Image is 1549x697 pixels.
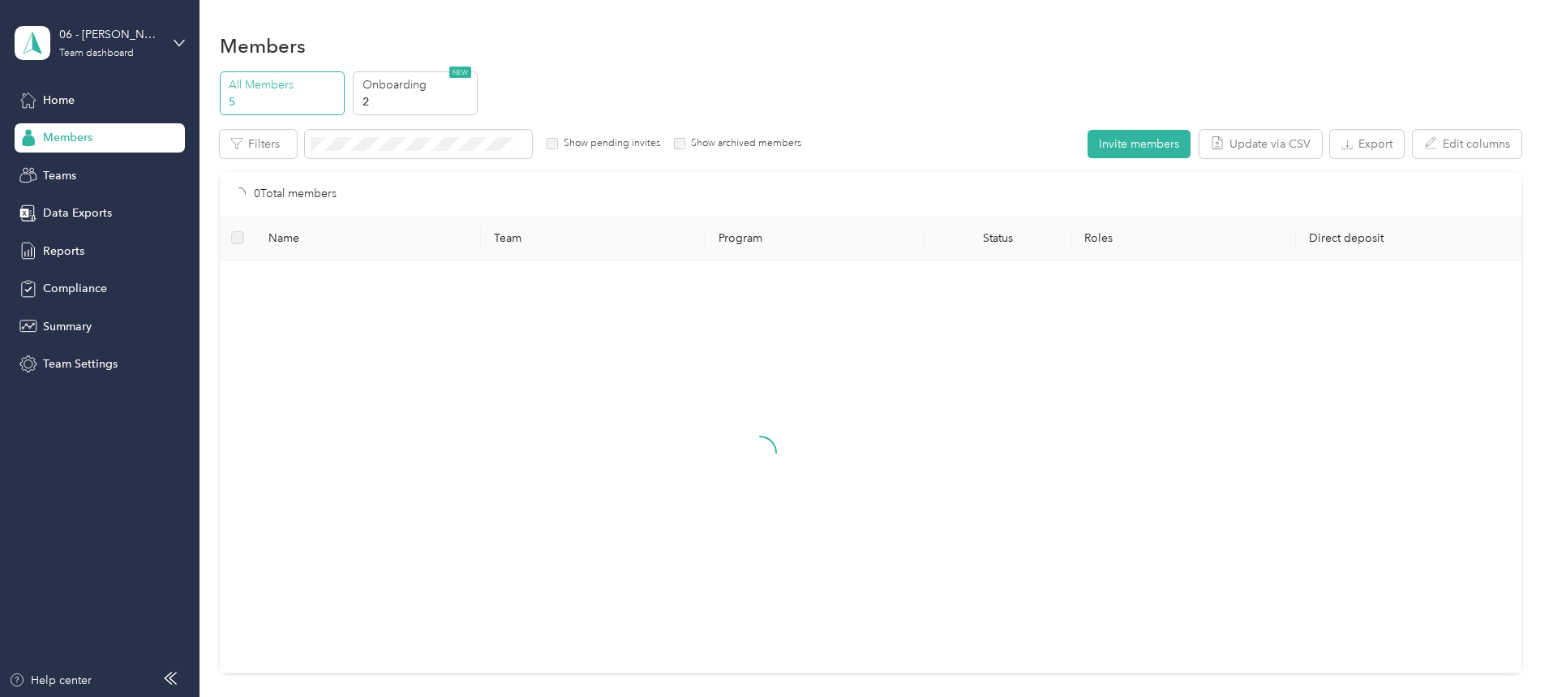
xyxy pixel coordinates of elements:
span: Summary [43,318,92,335]
th: Name [255,216,480,260]
th: Program [706,216,925,260]
p: 5 [229,93,339,110]
button: Edit columns [1413,130,1521,158]
button: Help center [9,672,92,689]
button: Update via CSV [1199,130,1322,158]
span: Home [43,92,75,109]
span: Reports [43,243,84,260]
p: Onboarding [363,76,473,93]
label: Show archived members [685,136,801,151]
button: Export [1330,130,1404,158]
span: Compliance [43,280,107,297]
h1: Members [220,37,306,54]
label: Show pending invites [558,136,660,151]
p: 2 [363,93,473,110]
th: Status [925,216,1071,260]
span: Team Settings [43,355,118,372]
p: All Members [229,76,339,93]
span: Name [268,231,467,245]
th: Roles [1071,216,1296,260]
div: Team dashboard [59,49,134,58]
div: 06 - [PERSON_NAME] of NW Ark [59,26,161,43]
span: Members [43,129,92,146]
p: 0 Total members [254,185,337,203]
th: Direct deposit [1296,216,1521,260]
span: Data Exports [43,204,112,222]
button: Filters [220,130,297,158]
span: Teams [43,167,76,184]
th: Team [481,216,706,260]
span: NEW [449,67,471,78]
button: Invite members [1088,130,1191,158]
iframe: Everlance-gr Chat Button Frame [1458,606,1549,697]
